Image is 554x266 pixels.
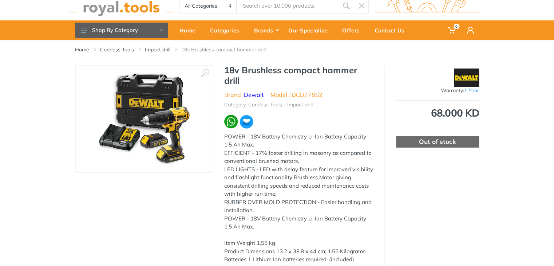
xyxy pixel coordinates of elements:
a: 0 [443,20,462,40]
a: Our Specialize [283,20,337,40]
span: 1 Year [464,87,479,94]
div: Categories [205,23,249,38]
div: Item Weight ‎1.55 kg [224,231,373,247]
div: RUBBER OVER MOLD PROTECTION - Easier handling and installation. [224,198,373,215]
div: Out of stock [396,136,479,148]
div: Warranty: [396,87,479,94]
span: 0 [454,24,459,29]
img: Royal Tools - 18v Brushless compact hammer drill [99,73,190,165]
img: wa.webp [224,115,238,128]
a: Offers [337,20,369,40]
div: Offers [337,23,369,38]
a: Dewalt [244,91,264,98]
a: Home [174,20,205,40]
a: Home [75,46,89,53]
h1: 18v Brushless compact hammer drill [224,65,373,86]
div: Product Dimensions ‎13.2 x 38.8 x 44 cm; 1.55 Kilograms [224,247,373,256]
li: Brand : [224,90,264,99]
div: EFFICIENT - 17% faster drilling in masonry as compared to conventional brushed motors. [224,149,373,165]
img: ma.webp [239,114,254,129]
div: POWER - 18V Battery Chemistry Li-Ion Battery Capacity 1.5 Ah Max. [224,215,373,231]
img: Dewalt [454,69,479,87]
div: Brands [249,23,283,38]
a: Contact Us [369,20,414,40]
div: Batteries ‎1 Lithium Ion batteries required. (included) [224,255,373,264]
a: Categories [205,20,249,40]
div: 68.000 KD [396,108,479,118]
button: Shop By Category [75,23,168,38]
div: LED LIGHTS - LED with delay feature for improved visibility and flashlight functionality Brushles... [224,165,373,198]
div: Home [174,23,205,38]
li: 18v Brushless compact hammer drill [181,46,277,53]
div: Contact Us [369,23,414,38]
a: Impact drill [145,46,170,53]
li: Category: Cordless Tools - Impact drill [224,101,313,109]
a: Cordless Tools [100,46,134,53]
li: Model : DCD778S2 [270,90,322,99]
nav: breadcrumb [75,46,479,53]
div: Our Specialize [283,23,337,38]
